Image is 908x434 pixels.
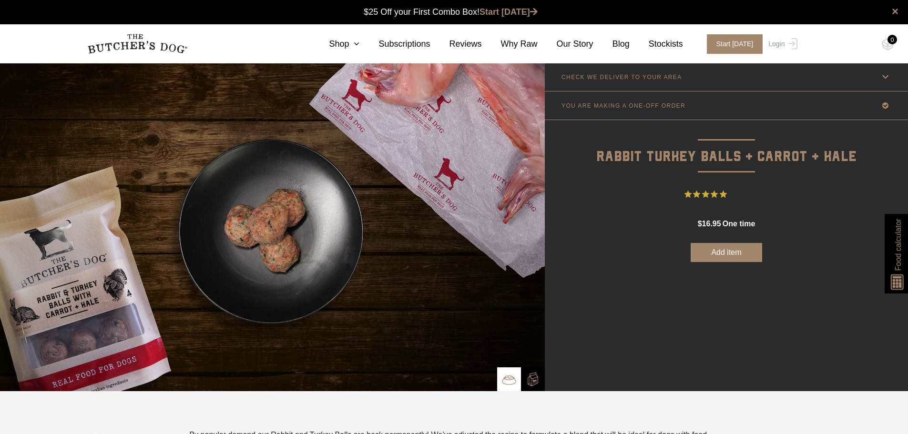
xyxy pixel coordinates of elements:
span: $ [698,220,702,228]
p: Rabbit Turkey Balls + Carrot + Kale [545,120,908,168]
a: Reviews [430,38,482,50]
a: Our Story [538,38,593,50]
div: 0 [888,35,897,44]
a: CHECK WE DELIVER TO YOUR AREA [545,63,908,91]
span: one time [723,220,755,228]
a: close [892,6,898,17]
a: Why Raw [482,38,538,50]
a: Blog [593,38,630,50]
img: TBD_Cart-Empty.png [882,38,894,50]
a: YOU ARE MAKING A ONE-OFF ORDER [545,91,908,120]
img: TBD_Bowl.png [502,373,516,387]
p: YOU ARE MAKING A ONE-OFF ORDER [561,102,685,109]
a: Login [766,34,797,54]
img: TBD_Build-A-Box-2.png [526,372,540,386]
a: Subscriptions [359,38,430,50]
span: Food calculator [892,219,904,271]
button: Rated 5 out of 5 stars from 25 reviews. Jump to reviews. [684,187,769,202]
span: 16.95 [702,220,721,228]
button: Add item [691,243,762,262]
a: Stockists [630,38,683,50]
a: Start [DATE] [697,34,766,54]
span: 25 Reviews [731,187,769,202]
p: CHECK WE DELIVER TO YOUR AREA [561,74,682,81]
a: Start [DATE] [480,7,538,17]
span: Start [DATE] [707,34,763,54]
a: Shop [310,38,359,50]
